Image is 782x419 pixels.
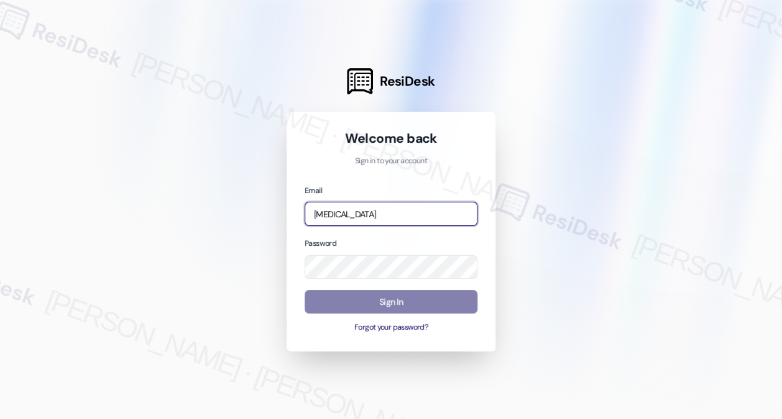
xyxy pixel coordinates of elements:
button: Sign In [305,290,477,314]
h1: Welcome back [305,130,477,147]
input: name@example.com [305,202,477,226]
label: Email [305,186,322,196]
img: ResiDesk Logo [347,68,373,94]
p: Sign in to your account [305,156,477,167]
span: ResiDesk [380,73,435,90]
label: Password [305,238,336,248]
button: Forgot your password? [305,322,477,333]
